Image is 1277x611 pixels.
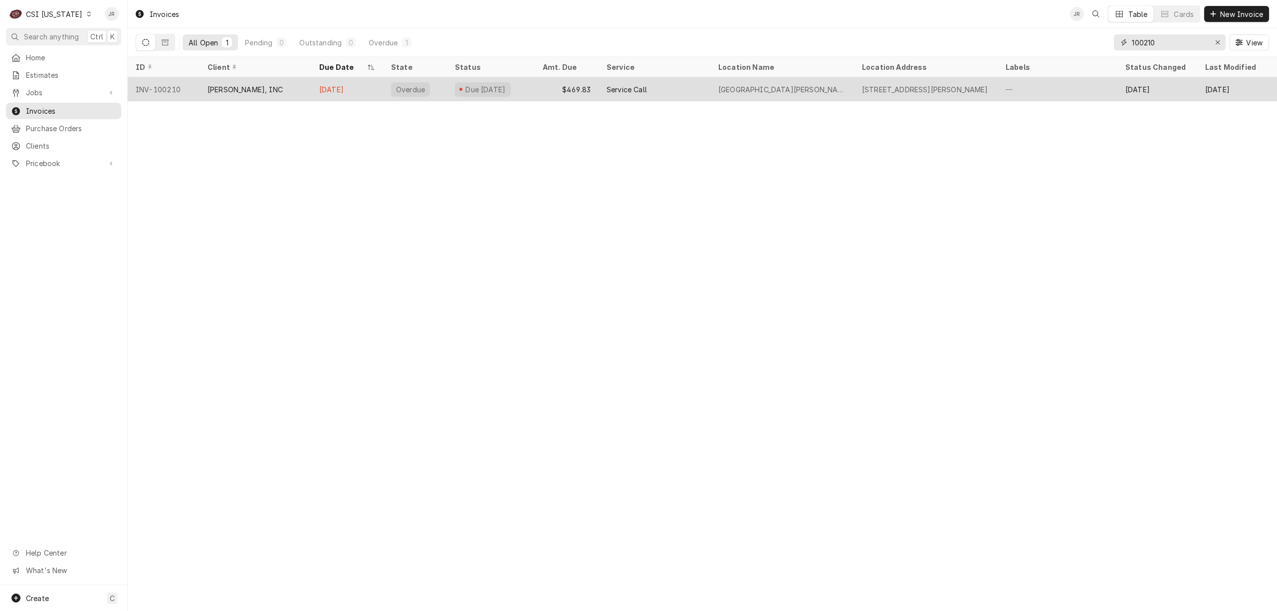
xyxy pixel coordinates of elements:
div: State [391,62,439,72]
div: Location Address [862,62,988,72]
div: 1 [404,37,410,48]
div: Overdue [369,37,398,48]
div: CSI [US_STATE] [26,9,82,19]
a: Go to What's New [6,562,121,579]
div: Status [455,62,525,72]
div: [DATE] [1197,77,1269,101]
div: Last Modified [1205,62,1259,72]
div: Outstanding [299,37,342,48]
button: New Invoice [1204,6,1269,22]
a: Purchase Orders [6,120,121,137]
div: Table [1128,9,1148,19]
span: Invoices [26,106,116,116]
span: Help Center [26,548,115,558]
div: Service [607,62,700,72]
span: Estimates [26,70,116,80]
a: Go to Help Center [6,545,121,561]
div: [GEOGRAPHIC_DATA][PERSON_NAME] [718,84,846,95]
button: View [1230,34,1269,50]
span: Create [26,594,49,603]
div: Location Name [718,62,844,72]
div: [PERSON_NAME], INC [208,84,283,95]
div: All Open [189,37,218,48]
span: Purchase Orders [26,123,116,134]
div: Status Changed [1125,62,1189,72]
a: Go to Pricebook [6,155,121,172]
div: Pending [245,37,272,48]
span: New Invoice [1218,9,1265,19]
span: What's New [26,565,115,576]
div: Due [DATE] [464,84,507,95]
span: Jobs [26,87,101,98]
button: Search anythingCtrlK [6,28,121,45]
div: $469.83 [535,77,599,101]
span: Pricebook [26,158,101,169]
div: 0 [278,37,284,48]
span: Search anything [24,31,79,42]
div: 1 [224,37,230,48]
div: ID [136,62,190,72]
div: Amt. Due [543,62,589,72]
div: — [998,77,1117,101]
div: [DATE] [1117,77,1197,101]
div: [STREET_ADDRESS][PERSON_NAME] [862,84,988,95]
span: View [1244,37,1265,48]
div: Jessica Rentfro's Avatar [105,7,119,21]
div: [DATE] [311,77,383,101]
div: Overdue [395,84,426,95]
div: Labels [1006,62,1109,72]
div: INV-100210 [128,77,200,101]
a: Invoices [6,103,121,119]
div: Client [208,62,301,72]
div: CSI Kentucky's Avatar [9,7,23,21]
span: K [110,31,115,42]
a: Estimates [6,67,121,83]
div: C [9,7,23,21]
div: Due Date [319,62,365,72]
div: 0 [348,37,354,48]
a: Clients [6,138,121,154]
div: Jessica Rentfro's Avatar [1070,7,1084,21]
div: JR [105,7,119,21]
div: Service Call [607,84,647,95]
button: Erase input [1210,34,1226,50]
span: Clients [26,141,116,151]
input: Keyword search [1132,34,1207,50]
button: Open search [1088,6,1104,22]
span: Ctrl [90,31,103,42]
a: Go to Jobs [6,84,121,101]
div: JR [1070,7,1084,21]
a: Home [6,49,121,66]
span: C [110,593,115,604]
div: Cards [1174,9,1194,19]
span: Home [26,52,116,63]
